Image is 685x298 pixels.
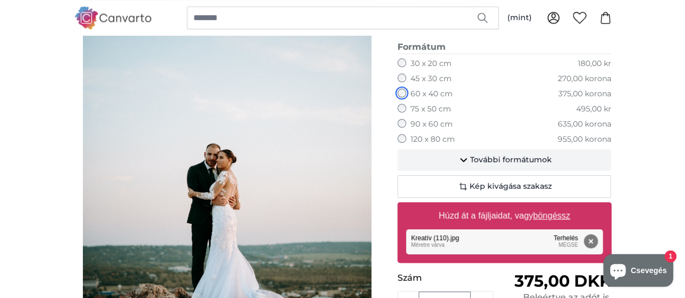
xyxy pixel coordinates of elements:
font: 180,00 kr [577,58,611,68]
font: 955,00 korona [557,134,611,144]
font: 120 x 80 cm [410,134,455,144]
font: Formátum [397,42,446,52]
font: 30 x 20 cm [410,58,452,68]
font: További formátumok [470,155,552,164]
font: 495,00 kr [576,104,611,114]
font: böngéssz [533,211,570,220]
font: 45 x 30 cm [410,74,452,83]
font: Kép kivágása szakasz [469,181,552,191]
font: 635,00 korona [557,119,611,129]
font: 60 x 40 cm [410,89,453,98]
button: További formátumok [397,149,611,171]
font: 75 x 50 cm [410,104,451,114]
font: Húzd át a fájljaidat, vagy [439,211,533,220]
font: 375,00 korona [558,89,611,98]
font: 270,00 korona [557,74,611,83]
inbox-online-store-chat: Shopify webáruház chat [600,254,676,289]
button: Kép kivágása szakasz [397,175,611,198]
font: 375,00 DKK [514,271,611,291]
font: Szám [397,273,422,283]
font: 90 x 60 cm [410,119,453,129]
font: (mint) [507,12,532,22]
img: Canvarto [74,6,152,29]
button: (mint) [499,8,540,28]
